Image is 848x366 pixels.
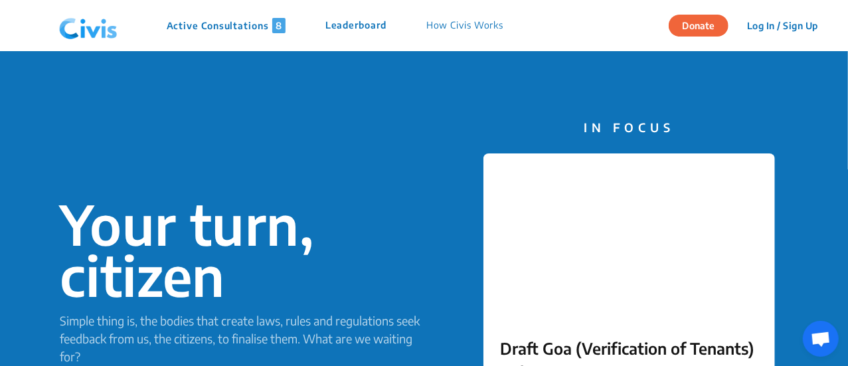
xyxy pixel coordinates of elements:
[54,6,123,46] img: navlogo.png
[738,15,827,36] button: Log In / Sign Up
[60,312,424,365] p: Simple thing is, the bodies that create laws, rules and regulations seek feedback from us, the ci...
[483,118,775,136] p: IN FOCUS
[669,15,728,37] button: Donate
[167,18,286,33] p: Active Consultations
[803,321,839,357] div: Open chat
[426,18,504,33] p: How Civis Works
[60,199,424,301] p: Your turn, citizen
[325,18,386,33] p: Leaderboard
[272,18,286,33] span: 8
[669,18,738,31] a: Donate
